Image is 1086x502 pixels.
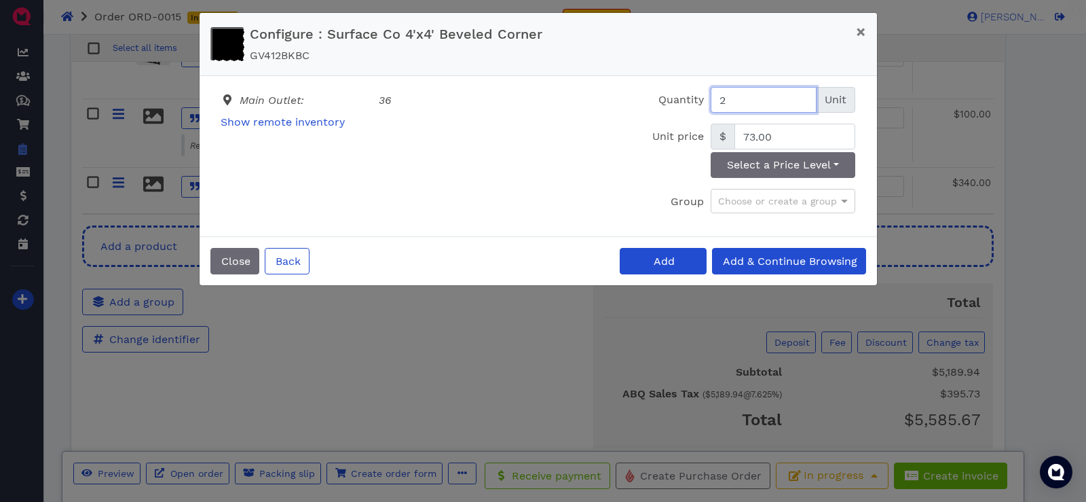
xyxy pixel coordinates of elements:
em: Main Outlet : [221,92,304,109]
span: Add [652,255,675,268]
img: 2x2-corner.png [210,27,244,61]
small: GV412BKBC [250,49,310,62]
input: 0 [711,87,817,113]
span: Unit price [652,130,704,143]
button: Close [845,13,877,51]
em: 36 [379,92,391,109]
span: Configure : Surface Co 4'x4' Beveled Corner [250,26,542,42]
span: Close [219,255,250,268]
span: Back [274,255,301,268]
div: Open Intercom Messenger [1040,456,1072,488]
input: 0.00 [734,124,855,149]
span: Group [671,195,704,208]
button: Close [210,248,259,274]
button: Add [620,248,707,274]
span: × [856,22,866,41]
div: Choose or create a group [711,190,855,213]
span: Quantity [658,93,704,106]
div: $ [711,124,735,149]
span: Unit [825,92,846,108]
button: Add & Continue Browsing [712,248,866,274]
a: Show remote inventory [221,115,345,128]
button: Back [265,248,310,274]
button: Select a Price Level [711,152,855,178]
span: Add & Continue Browsing [721,255,857,268]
